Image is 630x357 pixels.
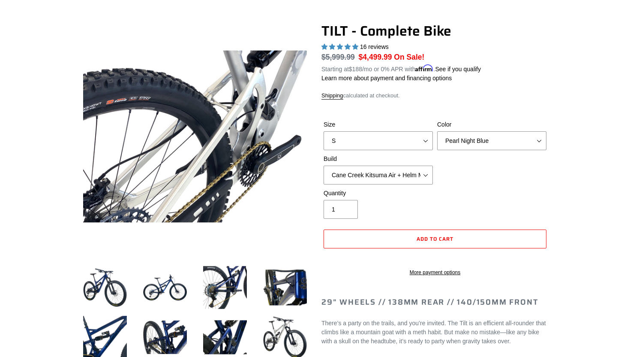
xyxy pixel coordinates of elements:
span: On Sale! [394,51,424,63]
a: Learn more about payment and financing options [321,75,452,82]
span: $188 [349,66,362,73]
img: Load image into Gallery viewer, TILT - Complete Bike [201,264,249,311]
span: Add to cart [417,235,453,243]
a: Shipping [321,92,343,100]
span: Affirm [415,64,433,72]
span: $4,499.99 [359,53,392,61]
h2: 29" Wheels // 138mm Rear // 140/150mm Front [321,298,549,307]
button: Add to cart [324,230,546,248]
label: Size [324,120,433,129]
span: 5.00 stars [321,43,360,50]
label: Quantity [324,189,433,198]
p: Starting at /mo or 0% APR with . [321,63,481,74]
s: $5,999.99 [321,53,355,61]
img: Load image into Gallery viewer, TILT - Complete Bike [261,264,309,311]
label: Color [437,120,546,129]
img: Load image into Gallery viewer, TILT - Complete Bike [141,264,189,311]
label: Build [324,154,433,163]
a: More payment options [324,269,546,276]
span: 16 reviews [360,43,389,50]
img: Load image into Gallery viewer, TILT - Complete Bike [81,264,129,311]
a: See if you qualify - Learn more about Affirm Financing (opens in modal) [435,66,481,73]
div: calculated at checkout. [321,91,549,100]
p: There’s a party on the trails, and you’re invited. The Tilt is an efficient all-rounder that clim... [321,319,549,346]
h1: TILT - Complete Bike [321,23,549,39]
